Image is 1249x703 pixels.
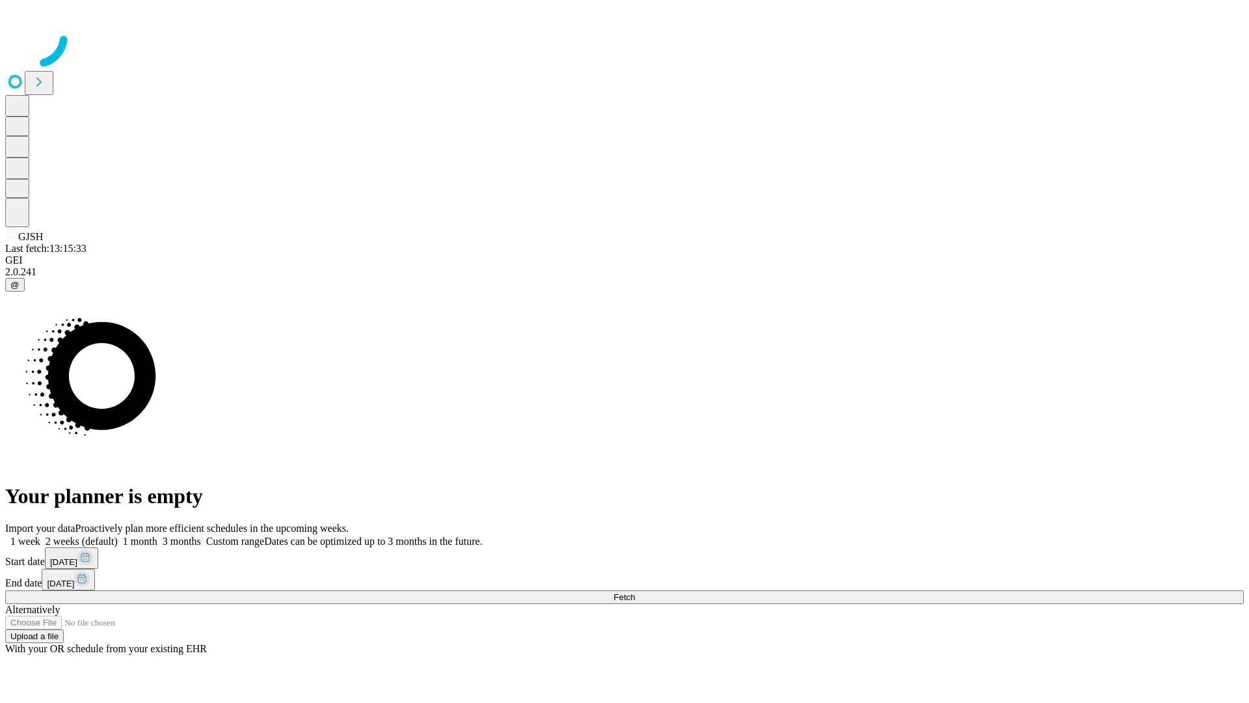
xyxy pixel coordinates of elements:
[42,569,95,590] button: [DATE]
[163,536,201,547] span: 3 months
[18,231,43,242] span: GJSH
[5,278,25,292] button: @
[5,547,1244,569] div: Start date
[123,536,157,547] span: 1 month
[5,643,207,654] span: With your OR schedule from your existing EHR
[10,536,40,547] span: 1 week
[264,536,482,547] span: Dates can be optimized up to 3 months in the future.
[75,523,349,534] span: Proactively plan more efficient schedules in the upcoming weeks.
[5,255,1244,266] div: GEI
[5,569,1244,590] div: End date
[5,629,64,643] button: Upload a file
[5,484,1244,508] h1: Your planner is empty
[50,557,77,567] span: [DATE]
[47,579,74,588] span: [DATE]
[5,266,1244,278] div: 2.0.241
[45,547,98,569] button: [DATE]
[613,592,635,602] span: Fetch
[206,536,264,547] span: Custom range
[10,280,20,290] span: @
[5,590,1244,604] button: Fetch
[5,243,87,254] span: Last fetch: 13:15:33
[5,523,75,534] span: Import your data
[46,536,118,547] span: 2 weeks (default)
[5,604,60,615] span: Alternatively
